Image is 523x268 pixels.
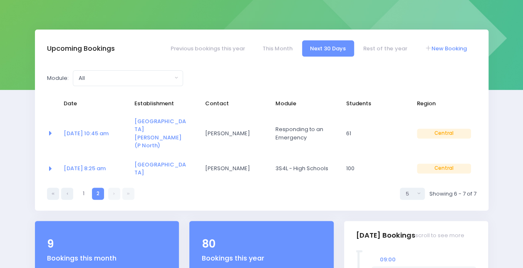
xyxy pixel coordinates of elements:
[411,112,476,155] td: Central
[275,125,330,141] span: Responding to an Emergency
[129,155,200,182] td: <a href="https://app.stjis.org.nz/establishments/204500" class="font-weight-bold">Palmerston Nort...
[346,99,400,108] span: Students
[47,45,115,53] h3: Upcoming Bookings
[411,155,476,182] td: Central
[47,74,69,82] label: Module:
[417,129,471,139] span: Central
[415,232,464,239] small: scroll to see more
[134,117,186,150] a: [GEOGRAPHIC_DATA][PERSON_NAME] (P North)
[47,188,59,200] a: First
[134,161,186,177] a: [GEOGRAPHIC_DATA]
[199,112,270,155] td: Naomi Scott
[270,112,341,155] td: Responding to an Emergency
[64,164,106,172] a: [DATE] 8:25 am
[108,188,120,200] a: Next
[405,190,414,198] div: 5
[73,70,183,86] button: All
[270,155,341,182] td: 3S4L - High Schools
[79,74,172,82] div: All
[47,236,167,252] div: 9
[417,164,471,174] span: Central
[61,188,73,200] a: Previous
[341,112,411,155] td: 61
[205,164,259,173] span: [PERSON_NAME]
[346,129,400,138] span: 61
[355,40,415,57] a: Rest of the year
[201,253,321,263] div: Bookings this year
[92,188,104,200] a: 2
[47,253,167,263] div: Bookings this month
[429,190,476,198] span: Showing 6 - 7 of 7
[341,155,411,182] td: 100
[356,223,464,247] h3: [DATE] Bookings
[201,236,321,252] div: 80
[58,155,129,182] td: <a href="https://app.stjis.org.nz/bookings/524136" class="font-weight-bold">10 Oct at 8:25 am</a>
[205,129,259,138] span: [PERSON_NAME]
[64,129,109,137] a: [DATE] 10:45 am
[400,188,425,200] button: Select page size
[134,99,188,108] span: Establishment
[64,99,118,108] span: Date
[129,112,200,155] td: <a href="https://app.stjis.org.nz/establishments/205407" class="font-weight-bold">St James Cathol...
[275,164,330,173] span: 3S4L - High Schools
[199,155,270,182] td: Amanda Brownlie
[346,164,400,173] span: 100
[205,99,259,108] span: Contact
[416,40,475,57] a: New Booking
[162,40,253,57] a: Previous bookings this year
[58,112,129,155] td: <a href="https://app.stjis.org.nz/bookings/523929" class="font-weight-bold">06 Oct at 10:45 am</a>
[254,40,300,57] a: This Month
[417,99,471,108] span: Region
[77,188,89,200] a: 1
[380,256,396,263] span: 09:00
[275,99,330,108] span: Module
[302,40,354,57] a: Next 30 Days
[122,188,134,200] a: Last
